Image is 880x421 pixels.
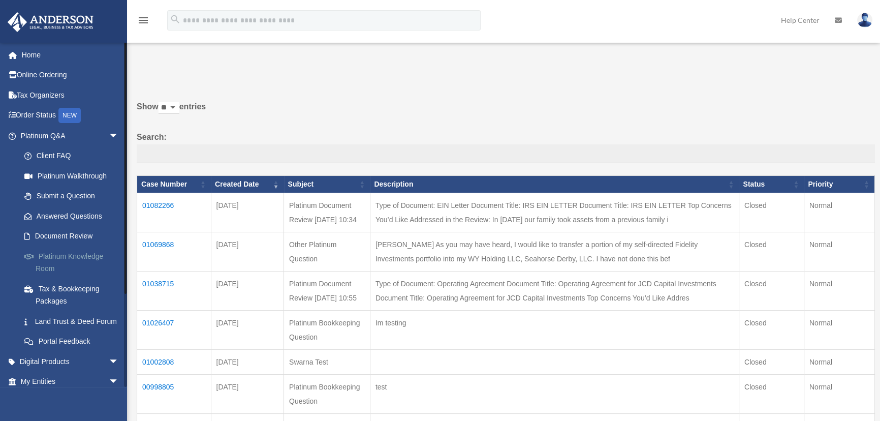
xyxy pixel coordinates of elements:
[804,176,874,193] th: Priority: activate to sort column ascending
[14,186,134,206] a: Submit a Question
[211,176,284,193] th: Created Date: activate to sort column ascending
[109,351,129,372] span: arrow_drop_down
[739,232,804,272] td: Closed
[211,311,284,350] td: [DATE]
[137,272,211,311] td: 01038715
[109,372,129,393] span: arrow_drop_down
[284,311,370,350] td: Platinum Bookkeeping Question
[14,146,134,166] a: Client FAQ
[7,85,134,105] a: Tax Organizers
[804,272,874,311] td: Normal
[804,350,874,375] td: Normal
[370,193,739,232] td: Type of Document: EIN Letter Document Title: IRS EIN LETTER Document Title: IRS EIN LETTER Top Co...
[804,232,874,272] td: Normal
[211,232,284,272] td: [DATE]
[211,193,284,232] td: [DATE]
[109,126,129,146] span: arrow_drop_down
[739,350,804,375] td: Closed
[284,272,370,311] td: Platinum Document Review [DATE] 10:55
[14,332,134,352] a: Portal Feedback
[137,375,211,414] td: 00998805
[284,176,370,193] th: Subject: activate to sort column ascending
[58,108,81,123] div: NEW
[137,130,875,164] label: Search:
[7,351,134,372] a: Digital Productsarrow_drop_down
[7,126,134,146] a: Platinum Q&Aarrow_drop_down
[739,375,804,414] td: Closed
[370,176,739,193] th: Description: activate to sort column ascending
[739,311,804,350] td: Closed
[137,350,211,375] td: 01002808
[137,144,875,164] input: Search:
[370,311,739,350] td: Im testing
[137,232,211,272] td: 01069868
[211,350,284,375] td: [DATE]
[7,45,134,65] a: Home
[284,193,370,232] td: Platinum Document Review [DATE] 10:34
[137,100,875,124] label: Show entries
[739,272,804,311] td: Closed
[14,246,134,279] a: Platinum Knowledge Room
[211,272,284,311] td: [DATE]
[7,65,134,85] a: Online Ordering
[284,375,370,414] td: Platinum Bookkeeping Question
[137,14,149,26] i: menu
[137,311,211,350] td: 01026407
[14,206,129,226] a: Answered Questions
[170,14,181,25] i: search
[137,176,211,193] th: Case Number: activate to sort column ascending
[739,193,804,232] td: Closed
[137,18,149,26] a: menu
[7,372,134,392] a: My Entitiesarrow_drop_down
[284,350,370,375] td: Swarna Test
[804,311,874,350] td: Normal
[211,375,284,414] td: [DATE]
[159,102,179,114] select: Showentries
[5,12,97,32] img: Anderson Advisors Platinum Portal
[7,105,134,126] a: Order StatusNEW
[739,176,804,193] th: Status: activate to sort column ascending
[14,166,134,186] a: Platinum Walkthrough
[370,375,739,414] td: test
[857,13,872,27] img: User Pic
[14,311,134,332] a: Land Trust & Deed Forum
[14,279,134,311] a: Tax & Bookkeeping Packages
[284,232,370,272] td: Other Platinum Question
[137,193,211,232] td: 01082266
[804,193,874,232] td: Normal
[370,232,739,272] td: [PERSON_NAME] As you may have heard, I would like to transfer a portion of my self-directed Fidel...
[370,272,739,311] td: Type of Document: Operating Agreement Document Title: Operating Agreement for JCD Capital Investm...
[14,226,134,247] a: Document Review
